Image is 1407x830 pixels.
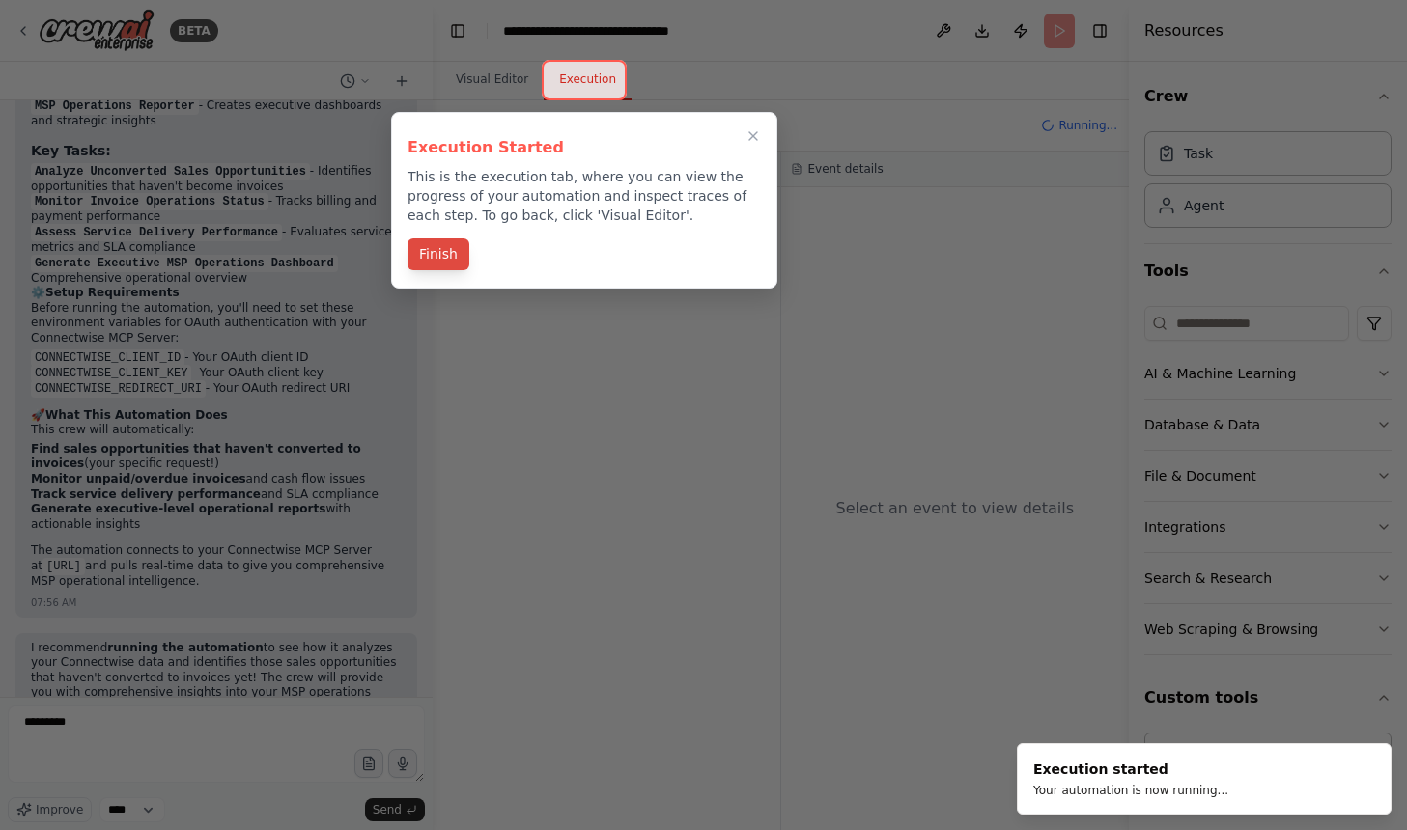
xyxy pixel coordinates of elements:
[1033,783,1228,798] div: Your automation is now running...
[444,17,471,44] button: Hide left sidebar
[408,136,761,159] h3: Execution Started
[742,124,765,148] button: Close walkthrough
[408,238,469,270] button: Finish
[1033,760,1228,779] div: Execution started
[408,167,761,225] p: This is the execution tab, where you can view the progress of your automation and inspect traces ...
